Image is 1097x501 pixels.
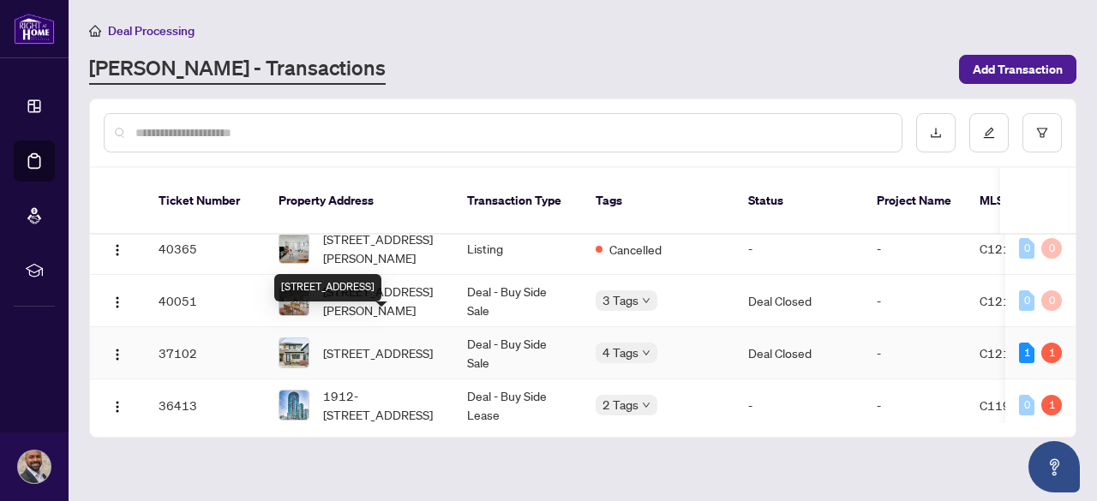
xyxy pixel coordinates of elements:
div: 0 [1019,290,1034,311]
img: thumbnail-img [279,338,309,367]
span: Cancelled [609,240,662,259]
button: Open asap [1028,441,1080,492]
span: C12149913 [980,345,1049,361]
th: Ticket Number [145,168,265,235]
span: C12114889 [980,293,1049,308]
th: Property Address [265,168,453,235]
td: - [734,379,863,432]
td: Listing [453,223,582,275]
td: Deal - Buy Side Sale [453,275,582,327]
th: Project Name [863,168,966,235]
td: Deal - Buy Side Lease [453,379,582,432]
td: - [863,379,966,432]
span: download [930,127,942,139]
div: 0 [1041,238,1062,259]
img: Logo [111,400,124,414]
div: [STREET_ADDRESS] [274,274,381,301]
img: thumbnail-img [279,234,309,263]
div: 1 [1019,343,1034,363]
div: 1 [1041,395,1062,415]
button: Logo [104,235,131,262]
img: Logo [111,243,124,257]
span: down [642,349,650,357]
span: 2 Tags [602,395,638,415]
span: down [642,296,650,305]
button: download [916,113,956,152]
div: 0 [1019,238,1034,259]
button: Logo [104,339,131,367]
img: Logo [111,295,124,309]
img: thumbnail-img [279,391,309,420]
img: Logo [111,348,124,361]
span: [STREET_ADDRESS] [323,343,433,362]
span: filter [1036,127,1048,139]
button: Add Transaction [959,55,1076,84]
button: edit [969,113,1009,152]
button: Logo [104,391,131,419]
span: down [642,401,650,409]
span: C12145664 [980,241,1049,256]
span: 4 Tags [602,343,638,362]
span: [STREET_ADDRESS][PERSON_NAME] [323,230,440,267]
td: 37102 [145,327,265,379]
td: Deal Closed [734,275,863,327]
th: Tags [582,168,734,235]
td: - [863,275,966,327]
button: filter [1022,113,1062,152]
div: 0 [1019,395,1034,415]
span: home [89,25,101,37]
td: Deal Closed [734,327,863,379]
th: Status [734,168,863,235]
th: Transaction Type [453,168,582,235]
td: - [863,223,966,275]
a: [PERSON_NAME] - Transactions [89,54,386,85]
img: Profile Icon [18,450,51,483]
th: MLS # [966,168,1069,235]
span: 1912-[STREET_ADDRESS] [323,386,440,424]
span: edit [983,127,995,139]
td: 40051 [145,275,265,327]
img: logo [14,13,55,45]
td: 40365 [145,223,265,275]
span: C11969586 [980,397,1049,413]
td: - [863,327,966,379]
td: - [734,223,863,275]
div: 1 [1041,343,1062,363]
td: Deal - Buy Side Sale [453,327,582,379]
div: 0 [1041,290,1062,311]
button: Logo [104,287,131,314]
span: 3 Tags [602,290,638,310]
span: [STREET_ADDRESS][PERSON_NAME] [323,282,440,319]
span: Deal Processing [108,23,195,39]
td: 36413 [145,379,265,432]
span: Add Transaction [973,56,1063,83]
